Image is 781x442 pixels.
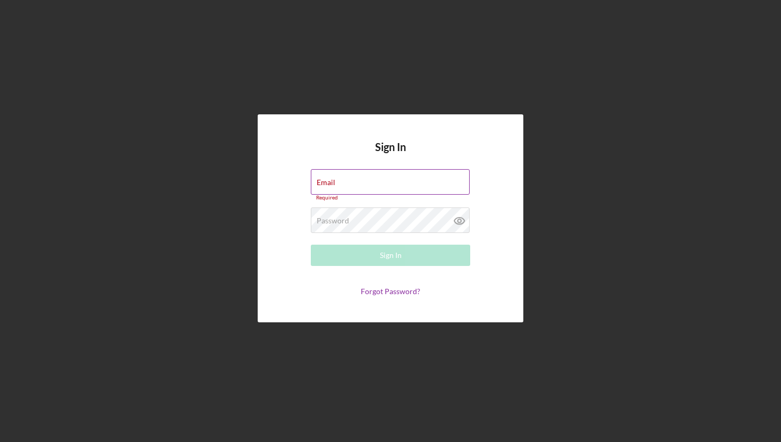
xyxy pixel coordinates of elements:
button: Sign In [311,245,470,266]
label: Password [317,216,349,225]
h4: Sign In [375,141,406,169]
label: Email [317,178,335,187]
div: Sign In [380,245,402,266]
a: Forgot Password? [361,287,420,296]
div: Required [311,195,470,201]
